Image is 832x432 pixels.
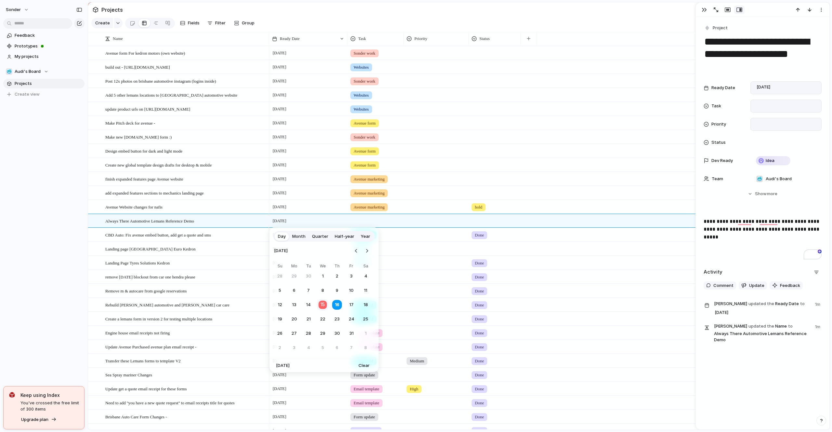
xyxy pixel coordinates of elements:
th: Saturday [360,263,371,270]
button: Friday, October 17th, 2025 [345,299,357,311]
button: Wednesday, October 1st, 2025 [317,270,329,282]
span: [DATE] [276,362,290,369]
button: Today, Wednesday, October 15th, 2025 [317,299,329,311]
button: Friday, October 31st, 2025 [345,328,357,339]
button: Saturday, October 25th, 2025 [360,313,371,325]
button: Sunday, October 26th, 2025 [274,328,286,339]
button: Monday, October 13th, 2025 [288,299,300,311]
button: Saturday, November 1st, 2025 [360,328,371,339]
button: Friday, October 10th, 2025 [345,285,357,296]
th: Sunday [274,263,286,270]
button: Saturday, November 8th, 2025 [360,342,371,354]
button: Go to the Previous Month [352,246,361,255]
th: Tuesday [303,263,314,270]
button: Sunday, October 19th, 2025 [274,313,286,325]
button: Sunday, October 12th, 2025 [274,299,286,311]
button: Monday, October 27th, 2025 [288,328,300,339]
button: Wednesday, November 5th, 2025 [317,342,329,354]
span: [DATE] [274,244,288,258]
button: Sunday, September 28th, 2025 [274,270,286,282]
button: Thursday, October 2nd, 2025 [331,270,343,282]
button: Sunday, November 2nd, 2025 [274,342,286,354]
button: Friday, October 24th, 2025 [345,313,357,325]
button: Thursday, November 6th, 2025 [331,342,343,354]
span: Quarter [312,233,328,240]
button: Wednesday, October 8th, 2025 [317,285,329,296]
button: Wednesday, October 22nd, 2025 [317,313,329,325]
button: Tuesday, October 14th, 2025 [303,299,314,311]
button: Friday, November 7th, 2025 [345,342,357,354]
button: Thursday, October 9th, 2025 [331,285,343,296]
button: Thursday, October 23rd, 2025 [331,313,343,325]
button: Friday, October 3rd, 2025 [345,270,357,282]
button: Thursday, October 30th, 2025 [331,328,343,339]
button: Go to the Next Month [362,246,371,255]
button: Sunday, October 5th, 2025 [274,285,286,296]
button: Monday, November 3rd, 2025 [288,342,300,354]
button: Saturday, October 18th, 2025 [360,299,371,311]
button: Monday, October 20th, 2025 [288,313,300,325]
button: Month [289,231,309,242]
button: Year [357,231,373,242]
button: Saturday, October 4th, 2025 [360,270,371,282]
th: Monday [288,263,300,270]
table: October 2025 [274,263,371,354]
button: Tuesday, October 21st, 2025 [303,313,314,325]
button: Half-year [331,231,357,242]
span: Year [361,233,370,240]
button: Tuesday, November 4th, 2025 [303,342,314,354]
button: Quarter [309,231,331,242]
span: Month [292,233,305,240]
th: Friday [345,263,357,270]
button: Day [275,231,289,242]
button: Thursday, October 16th, 2025, selected [331,299,343,311]
button: Saturday, October 11th, 2025 [360,285,371,296]
button: Wednesday, October 29th, 2025 [317,328,329,339]
button: Tuesday, October 28th, 2025 [303,328,314,339]
th: Wednesday [317,263,329,270]
th: Thursday [331,263,343,270]
button: Monday, October 6th, 2025 [288,285,300,296]
button: Monday, September 29th, 2025 [288,270,300,282]
button: Tuesday, September 30th, 2025 [303,270,314,282]
button: Clear [356,361,372,370]
span: Half-year [335,233,354,240]
button: Tuesday, October 7th, 2025 [303,285,314,296]
span: Day [278,233,286,240]
span: Clear [358,362,370,369]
